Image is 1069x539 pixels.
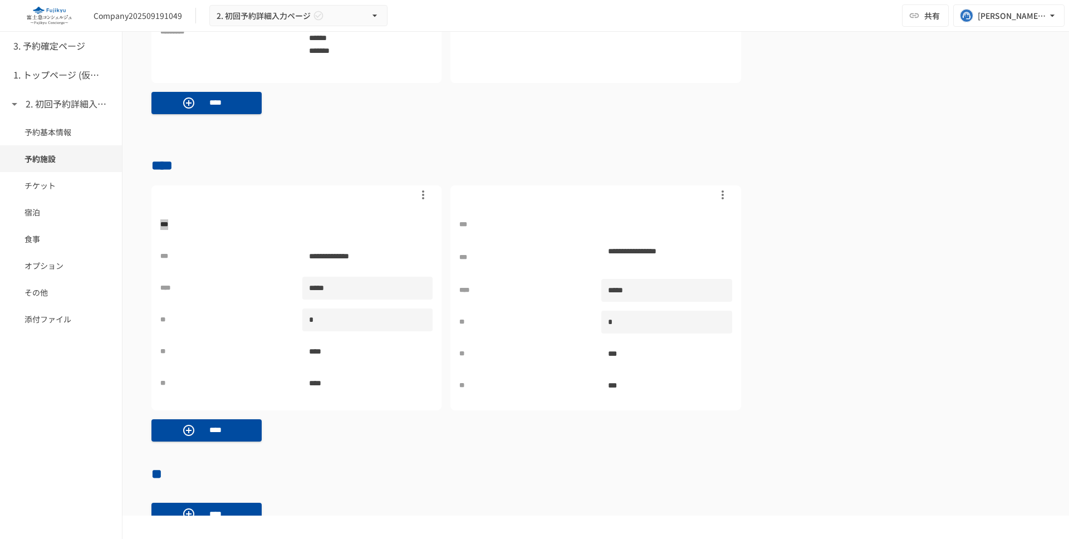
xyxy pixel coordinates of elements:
span: 2. 初回予約詳細入力ページ [217,9,311,23]
button: [PERSON_NAME][EMAIL_ADDRESS][PERSON_NAME][DOMAIN_NAME] [953,4,1065,27]
span: その他 [24,286,97,298]
img: eQeGXtYPV2fEKIA3pizDiVdzO5gJTl2ahLbsPaD2E4R [13,7,85,24]
span: 共有 [924,9,940,22]
span: オプション [24,259,97,272]
button: 共有 [902,4,949,27]
h6: 1. トップページ (仮予約一覧) [13,68,102,82]
div: Company202509191049 [94,10,182,22]
span: チケット [24,179,97,192]
span: 添付ファイル [24,313,97,325]
h6: 3. 予約確定ページ [13,39,85,53]
div: [PERSON_NAME][EMAIL_ADDRESS][PERSON_NAME][DOMAIN_NAME] [978,9,1047,23]
span: 予約基本情報 [24,126,97,138]
span: 食事 [24,233,97,245]
button: 2. 初回予約詳細入力ページ [209,5,388,27]
span: 宿泊 [24,206,97,218]
h6: 2. 初回予約詳細入力ページ [26,97,115,111]
span: 予約施設 [24,153,97,165]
